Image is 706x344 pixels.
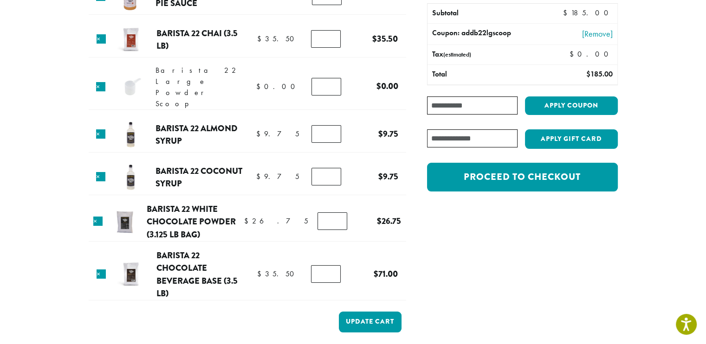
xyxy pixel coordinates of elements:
input: Product quantity [311,168,341,185]
span: Barista 22 Large Powder Scoop [155,65,240,108]
a: Remove this item [97,34,106,44]
span: $ [376,80,381,92]
bdi: 9.75 [256,129,299,139]
a: Barista 22 Almond Syrup [155,122,238,147]
span: $ [257,34,265,44]
input: Product quantity [317,212,347,230]
bdi: 35.50 [257,269,298,279]
a: Remove this item [97,269,106,279]
bdi: 26.75 [244,216,308,226]
input: Product quantity [311,125,341,143]
img: Barista 22 Coconut Syrup [116,162,146,192]
img: B22 Powdered Mix Chai | Dillanos Coffee Roasters [116,25,146,55]
input: Product quantity [311,78,341,96]
span: $ [378,170,383,183]
a: Barista 22 Chocolate Beverage Base (3.5 lb) [156,249,238,300]
span: $ [570,49,577,59]
img: Barista 22 Sweet Ground White Chocolate Powder [110,207,140,237]
bdi: 185.00 [586,69,612,79]
a: Barista 22 Chai (3.5 lb) [156,27,238,52]
button: Update cart [339,312,402,332]
bdi: 0.00 [256,82,299,91]
a: Proceed to checkout [427,163,617,191]
a: [Remove] [546,27,612,40]
span: $ [378,127,383,140]
bdi: 71.00 [374,268,398,280]
input: Product quantity [311,265,341,283]
a: Remove this item [93,217,103,226]
th: Total [427,65,541,84]
img: Barista 22 Chocolate Beverage Base [116,259,146,289]
span: $ [256,172,264,181]
span: $ [377,215,382,227]
button: Apply coupon [525,96,618,115]
a: Remove this item [96,82,105,91]
button: Apply Gift Card [525,129,618,149]
img: Barista 22 Almond Syrup [116,120,146,150]
small: (estimated) [443,51,471,58]
th: Coupon: addb22lgscoop [427,24,541,45]
span: $ [586,69,590,79]
span: $ [256,129,264,139]
bdi: 9.75 [378,170,398,183]
a: Barista 22 Coconut Syrup [155,165,242,190]
span: $ [257,269,265,279]
bdi: 185.00 [563,8,612,18]
span: $ [256,82,264,91]
span: $ [372,32,377,45]
a: Remove this item [96,172,105,181]
bdi: 9.75 [378,127,398,140]
img: Barista 22 Large Powder Scoop [116,72,146,102]
bdi: 26.75 [377,215,401,227]
span: $ [563,8,570,18]
bdi: 0.00 [376,80,398,92]
th: Subtotal [427,4,541,23]
input: Product quantity [311,30,341,48]
span: $ [244,216,252,226]
a: Remove this item [96,129,105,139]
span: $ [374,268,378,280]
bdi: 9.75 [256,172,299,181]
bdi: 35.50 [372,32,398,45]
th: Tax [427,45,562,64]
bdi: 35.50 [257,34,298,44]
bdi: 0.00 [570,49,613,59]
a: Barista 22 White Chocolate Powder (3.125 lb bag) [147,203,236,241]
